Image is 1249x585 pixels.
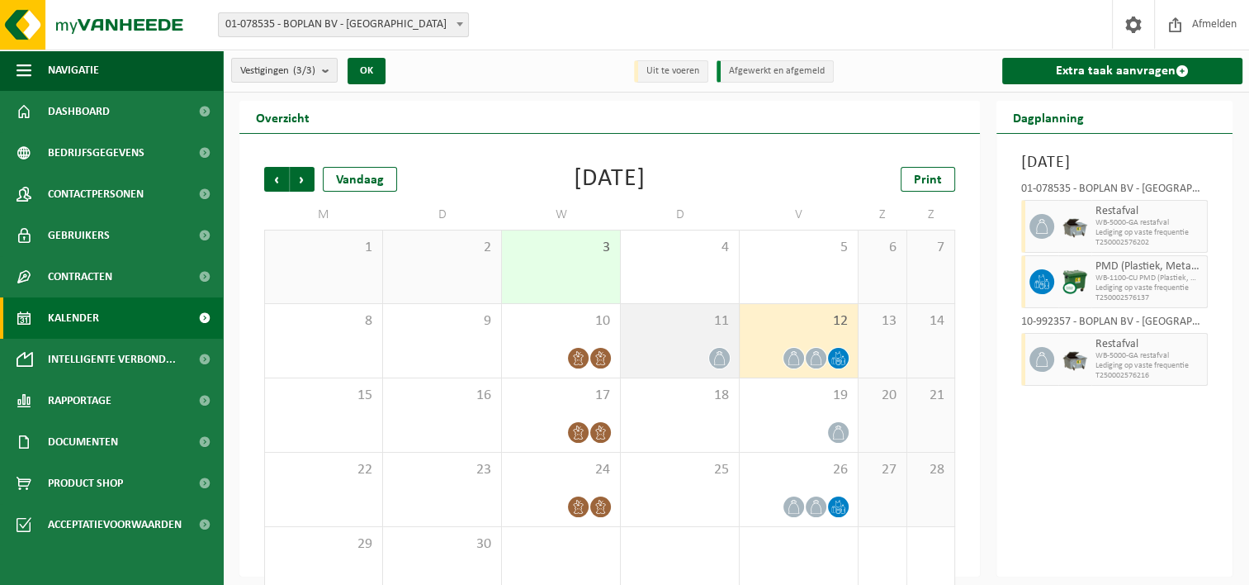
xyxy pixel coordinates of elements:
[915,239,947,257] span: 7
[48,132,144,174] span: Bedrijfsgegevens
[1002,58,1242,84] a: Extra taak aanvragen
[629,312,731,331] span: 11
[510,387,612,405] span: 17
[510,239,612,257] span: 3
[1062,269,1087,294] img: WB-1100-CU
[996,101,1100,133] h2: Dagplanning
[907,200,956,230] td: Z
[1021,183,1208,200] div: 01-078535 - BOPLAN BV - [GEOGRAPHIC_DATA]
[915,312,947,331] span: 14
[1021,150,1208,175] h3: [DATE]
[629,461,731,479] span: 25
[48,297,99,339] span: Kalender
[264,167,289,192] span: Vorige
[391,461,493,479] span: 23
[1095,205,1203,218] span: Restafval
[273,461,374,479] span: 22
[502,200,621,230] td: W
[634,60,708,83] li: Uit te voeren
[48,380,111,421] span: Rapportage
[218,12,469,37] span: 01-078535 - BOPLAN BV - MOORSELE
[1062,347,1087,372] img: WB-5000-GAL-GY-01
[273,387,374,405] span: 15
[240,59,315,83] span: Vestigingen
[273,312,374,331] span: 8
[1095,218,1203,228] span: WB-5000-GA restafval
[510,312,612,331] span: 10
[48,215,110,256] span: Gebruikers
[391,239,493,257] span: 2
[901,167,955,192] a: Print
[264,200,383,230] td: M
[915,387,947,405] span: 21
[1095,351,1203,361] span: WB-5000-GA restafval
[629,239,731,257] span: 4
[1021,316,1208,333] div: 10-992357 - BOPLAN BV - [GEOGRAPHIC_DATA]
[867,312,898,331] span: 13
[231,58,338,83] button: Vestigingen(3/3)
[48,50,99,91] span: Navigatie
[1095,228,1203,238] span: Lediging op vaste frequentie
[391,387,493,405] span: 16
[1095,361,1203,371] span: Lediging op vaste frequentie
[1095,260,1203,273] span: PMD (Plastiek, Metaal, Drankkartons) (bedrijven)
[510,461,612,479] span: 24
[290,167,315,192] span: Volgende
[748,387,849,405] span: 19
[391,535,493,554] span: 30
[1095,293,1203,303] span: T250002576137
[574,167,646,192] div: [DATE]
[48,256,112,297] span: Contracten
[48,463,123,504] span: Product Shop
[48,421,118,463] span: Documenten
[859,200,907,230] td: Z
[1095,371,1203,381] span: T250002576216
[293,65,315,76] count: (3/3)
[348,58,386,84] button: OK
[273,535,374,554] span: 29
[748,239,849,257] span: 5
[717,60,834,83] li: Afgewerkt en afgemeld
[914,174,942,187] span: Print
[867,461,898,479] span: 27
[748,461,849,479] span: 26
[1095,238,1203,248] span: T250002576202
[1095,338,1203,351] span: Restafval
[383,200,502,230] td: D
[48,339,176,380] span: Intelligente verbond...
[48,174,144,215] span: Contactpersonen
[1095,273,1203,283] span: WB-1100-CU PMD (Plastiek, Metaal, Drankkartons) (bedrijven)
[867,387,898,405] span: 20
[740,200,859,230] td: V
[273,239,374,257] span: 1
[323,167,397,192] div: Vandaag
[915,461,947,479] span: 28
[391,312,493,331] span: 9
[1062,214,1087,239] img: WB-5000-GAL-GY-01
[1095,283,1203,293] span: Lediging op vaste frequentie
[621,200,740,230] td: D
[219,13,468,36] span: 01-078535 - BOPLAN BV - MOORSELE
[239,101,326,133] h2: Overzicht
[748,312,849,331] span: 12
[867,239,898,257] span: 6
[48,91,110,132] span: Dashboard
[629,387,731,405] span: 18
[48,504,182,545] span: Acceptatievoorwaarden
